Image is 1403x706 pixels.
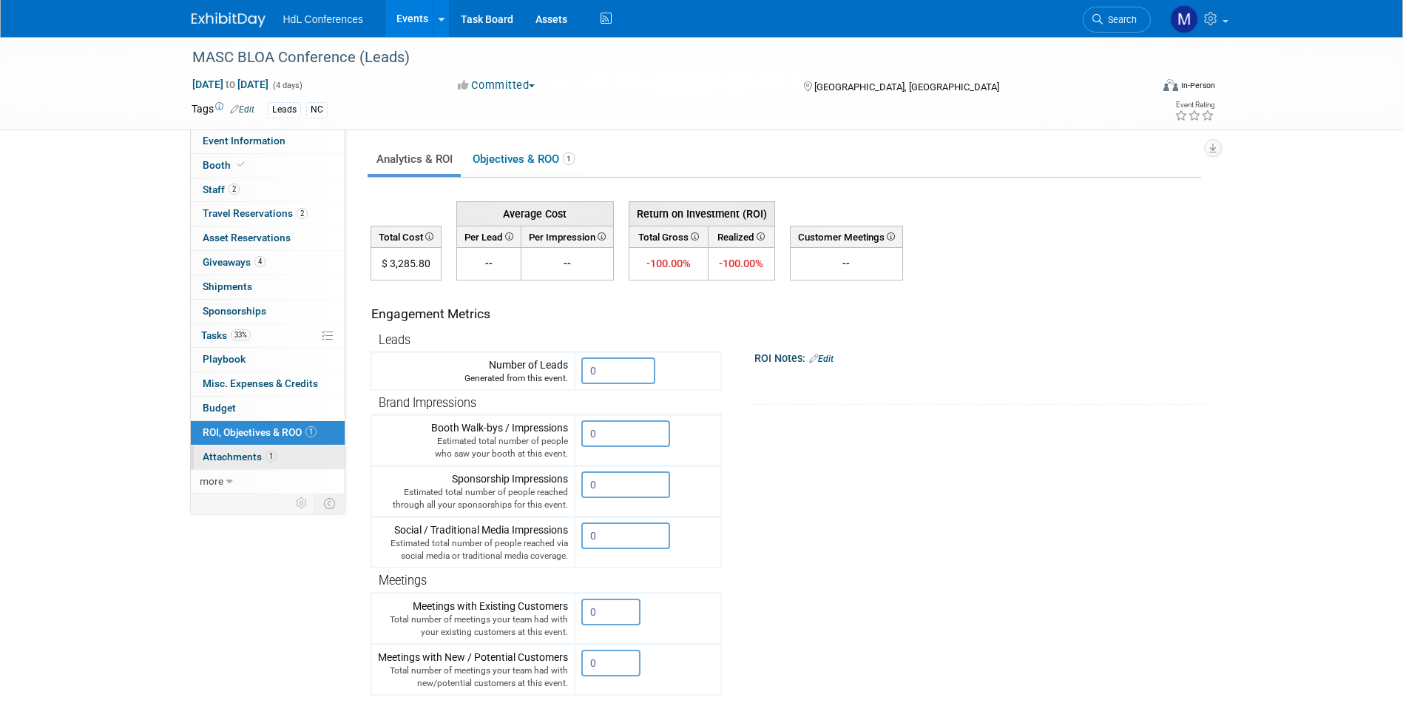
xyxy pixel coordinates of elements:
[456,226,521,247] th: Per Lead
[719,257,763,270] span: -100.00%
[797,256,896,271] div: --
[790,226,902,247] th: Customer Meetings
[379,574,427,588] span: Meetings
[191,421,345,445] a: ROI, Objectives & ROO1
[203,159,248,171] span: Booth
[191,372,345,396] a: Misc. Expenses & Credits
[629,226,709,247] th: Total Gross
[521,226,613,247] th: Per Impression
[223,78,237,90] span: to
[203,135,285,147] span: Event Information
[187,44,1129,71] div: MASC BLOA Conference (Leads)
[306,102,328,118] div: NC
[453,78,541,93] button: Committed
[297,208,308,219] span: 2
[191,446,345,469] a: Attachments1
[231,329,251,340] span: 33%
[230,104,254,115] a: Edit
[378,486,568,511] div: Estimated total number of people reached through all your sponsorships for this event.
[378,435,568,460] div: Estimated total number of people who saw your booth at this event.
[229,184,240,195] span: 2
[289,494,315,513] td: Personalize Event Tab Strip
[237,161,245,169] i: Booth reservation complete
[629,201,774,226] th: Return on Investment (ROI)
[379,333,410,347] span: Leads
[191,202,345,226] a: Travel Reservations2
[378,537,568,562] div: Estimated total number of people reached via social media or traditional media coverage.
[378,357,568,385] div: Number of Leads
[1163,79,1178,91] img: Format-Inperson.png
[191,275,345,299] a: Shipments
[368,145,461,174] a: Analytics & ROI
[1180,80,1215,91] div: In-Person
[378,522,568,562] div: Social / Traditional Media Impressions
[191,397,345,420] a: Budget
[371,248,441,280] td: $ 3,285.80
[203,377,318,389] span: Misc. Expenses & Credits
[191,226,345,250] a: Asset Reservations
[378,613,568,639] div: Total number of meetings your team had with your existing customers at this event.
[203,305,266,317] span: Sponsorships
[314,494,345,513] td: Toggle Event Tabs
[254,256,266,267] span: 4
[564,258,571,269] span: --
[563,152,575,165] span: 1
[485,258,493,269] span: --
[378,599,568,639] div: Meetings with Existing Customers
[1064,77,1216,99] div: Event Format
[271,81,302,90] span: (4 days)
[464,145,583,174] a: Objectives & ROO1
[203,426,317,438] span: ROI, Objectives & ROO
[378,665,568,690] div: Total number of meetings your team had with new/potential customers at this event.
[814,81,999,93] span: [GEOGRAPHIC_DATA], [GEOGRAPHIC_DATA]
[709,226,774,247] th: Realized
[203,280,252,292] span: Shipments
[203,451,277,463] span: Attachments
[191,251,345,275] a: Giveaways4
[456,201,613,226] th: Average Cost
[191,324,345,348] a: Tasks33%
[203,232,291,243] span: Asset Reservations
[192,101,254,118] td: Tags
[200,475,223,487] span: more
[268,102,301,118] div: Leads
[379,396,476,410] span: Brand Impressions
[378,650,568,690] div: Meetings with New / Potential Customers
[192,13,266,27] img: ExhibitDay
[283,13,363,25] span: HdL Conferences
[1083,7,1151,33] a: Search
[191,300,345,323] a: Sponsorships
[1174,101,1214,109] div: Event Rating
[191,470,345,494] a: more
[1170,5,1198,33] img: Melissa Heiselt
[378,471,568,511] div: Sponsorship Impressions
[191,130,345,153] a: Event Information
[378,372,568,385] div: Generated from this event.
[646,257,691,270] span: -100.00%
[203,402,236,414] span: Budget
[378,420,568,460] div: Booth Walk-bys / Impressions
[201,329,251,341] span: Tasks
[371,226,441,247] th: Total Cost
[305,426,317,437] span: 1
[192,78,269,91] span: [DATE] [DATE]
[809,354,834,364] a: Edit
[203,256,266,268] span: Giveaways
[754,347,1208,366] div: ROI Notes:
[1103,14,1137,25] span: Search
[191,178,345,202] a: Staff2
[203,184,240,195] span: Staff
[191,348,345,372] a: Playbook
[191,154,345,178] a: Booth
[203,353,246,365] span: Playbook
[371,305,715,323] div: Engagement Metrics
[266,451,277,462] span: 1
[203,207,308,219] span: Travel Reservations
